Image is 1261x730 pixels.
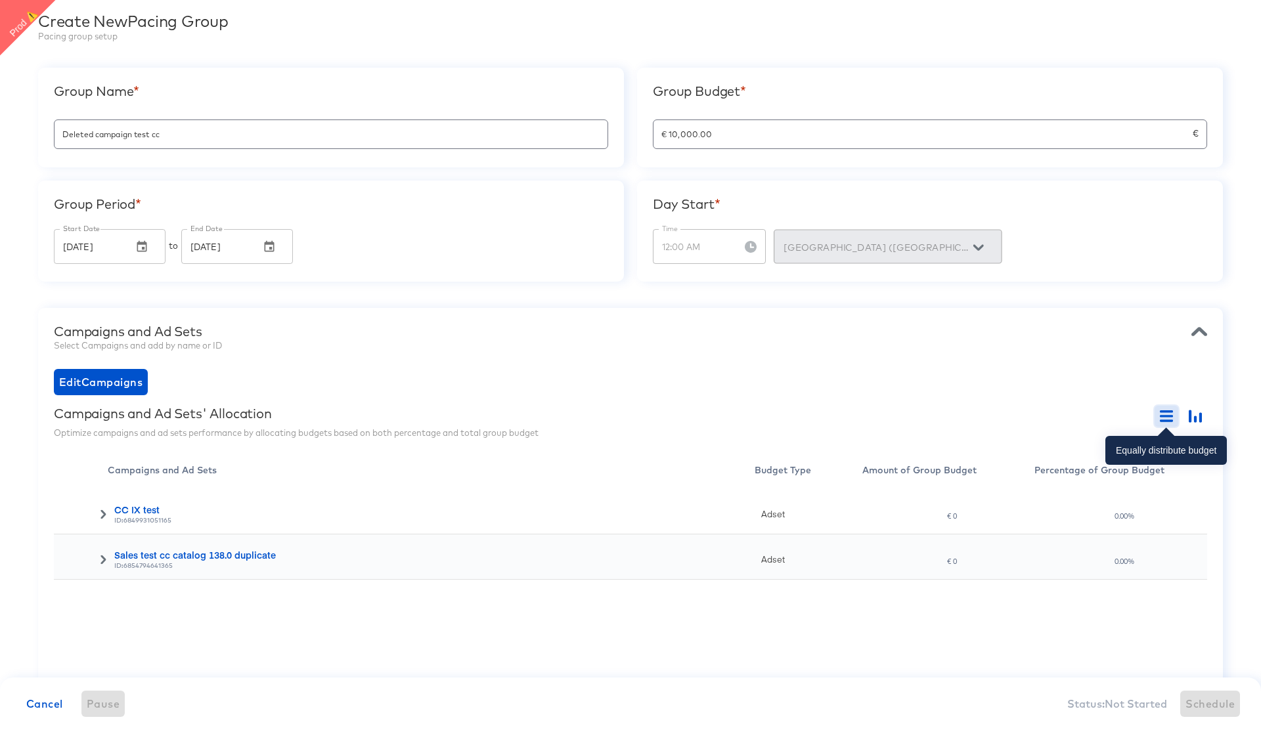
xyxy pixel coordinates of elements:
div: ID: 6849931051165 [114,516,755,525]
div: Toggle SortBy [108,456,755,489]
div: 0.00% [1114,557,1135,566]
div: Adset [755,534,862,580]
span: Toggle Row Expanded [99,509,108,519]
div: 0.00% [1114,511,1135,521]
span: Cancel [26,695,63,713]
div: € [653,119,1207,149]
div: Group Budget [653,83,1207,99]
div: Create New Pacing Group [38,12,1223,30]
div: Pacing group setup [38,30,1223,43]
div: € 0 [946,511,958,521]
div: Sales test cc catalog 138.0 duplicate [114,548,755,561]
div: Group Period [54,196,608,212]
button: EditCampaigns [54,369,148,395]
div: ID: 6854794641365 [114,561,755,570]
div: Campaigns and Ad Sets [108,456,755,489]
div: Day Start [653,196,1207,212]
span: Toggle Row Expanded [99,555,108,564]
div: CC IX test [114,503,755,516]
div: Adset [755,489,862,534]
div: Budget Type [755,456,862,489]
div: Campaigns and Ad Sets [54,324,1207,339]
div: Group Name [54,83,608,99]
div: € 0 [946,557,958,566]
div: Percentage of Group Budget [1034,456,1207,489]
div: Amount of Group Budget [862,456,1035,489]
div: Toggle SortBy [755,456,862,489]
div: Campaigns and Ad Sets' Allocation [54,406,272,427]
input: Enter Group Budget [653,115,1193,143]
button: Cancel [21,691,68,717]
div: Select Campaigns and add by name or ID [54,339,1207,352]
div: Status: Not Started [1067,697,1167,710]
div: to [169,229,178,262]
span: Edit Campaigns [59,373,143,391]
div: Optimize campaigns and ad sets performance by allocating budgets based on both percentage and tot... [54,427,1207,439]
